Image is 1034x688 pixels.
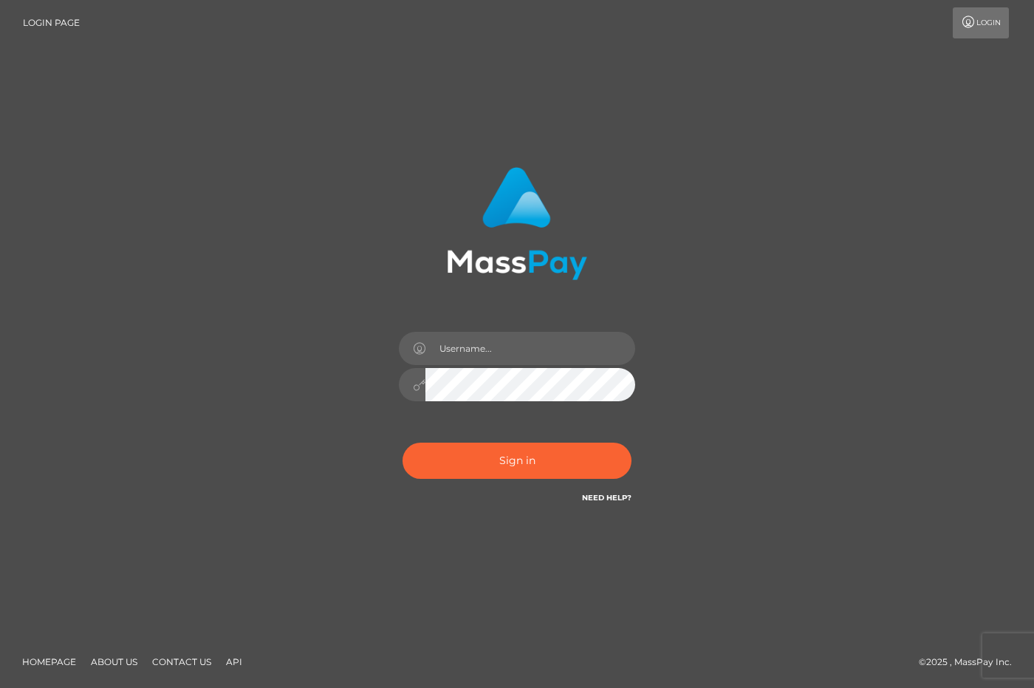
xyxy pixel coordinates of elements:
a: API [220,650,248,673]
a: Homepage [16,650,82,673]
img: MassPay Login [447,167,587,280]
div: © 2025 , MassPay Inc. [919,654,1023,670]
button: Sign in [403,443,631,479]
a: About Us [85,650,143,673]
a: Login Page [23,7,80,38]
a: Need Help? [582,493,631,503]
input: Username... [425,332,635,365]
a: Contact Us [146,650,217,673]
a: Login [953,7,1009,38]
